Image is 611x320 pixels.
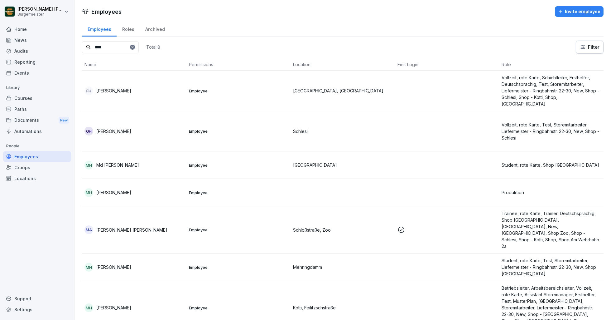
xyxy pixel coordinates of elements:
div: Filter [580,44,599,50]
button: Filter [576,41,603,53]
p: People [3,141,71,151]
p: Student, rote Karte, Test, Storemitarbeiter, Liefermeister - Ringbahnstr. 22-30, New, Shop [GEOGR... [502,257,601,277]
p: Employee [189,162,288,168]
a: Automations [3,126,71,137]
a: Settings [3,304,71,315]
p: Library [3,83,71,93]
a: Audits [3,46,71,57]
p: [GEOGRAPHIC_DATA], [GEOGRAPHIC_DATA] [293,87,392,94]
a: DocumentsNew [3,115,71,126]
p: Kotti, Feilitzschstraße [293,304,392,311]
p: Employee [189,190,288,195]
p: [PERSON_NAME] [96,264,131,270]
th: Location [291,59,395,71]
a: Archived [140,21,170,37]
p: Md [PERSON_NAME] [96,162,139,168]
p: Employee [189,88,288,94]
p: Mehringdamm [293,264,392,270]
p: Schlesi [293,128,392,135]
p: Employee [189,305,288,311]
p: Vollzeit, rote Karte, Schichtleiter, Ersthelfer, Deutschsprachig, Test, Storemitarbeiter, Lieferm... [502,74,601,107]
p: Employee [189,227,288,233]
a: Courses [3,93,71,104]
p: Student, rote Karte, Shop [GEOGRAPHIC_DATA] [502,162,601,168]
th: Name [82,59,186,71]
th: Permissions [186,59,291,71]
th: First Login [395,59,499,71]
div: Support [3,293,71,304]
p: Burgermeister [17,12,63,17]
p: [PERSON_NAME] [96,128,131,135]
p: [GEOGRAPHIC_DATA] [293,162,392,168]
p: Total: 8 [146,44,160,50]
p: [PERSON_NAME] [96,189,131,196]
div: MH [84,161,93,170]
div: Invite employee [558,8,600,15]
p: Schloßstraße, Zoo [293,227,392,233]
p: [PERSON_NAME] [96,87,131,94]
p: Trainee, rote Karte, Trainer, Deutschsprachig, Shop [GEOGRAPHIC_DATA], [GEOGRAPHIC_DATA], New, [G... [502,210,601,249]
div: GH [84,127,93,135]
div: MA [84,225,93,234]
a: Locations [3,173,71,184]
div: FH [84,86,93,95]
th: Role [499,59,604,71]
p: Produktion [502,189,601,196]
button: Invite employee [555,6,604,17]
div: MH [84,188,93,197]
p: Employee [189,264,288,270]
a: News [3,35,71,46]
a: Groups [3,162,71,173]
div: New [59,117,69,124]
p: Employee [189,128,288,134]
div: Documents [3,115,71,126]
div: MH [84,263,93,272]
a: Reporting [3,57,71,67]
h1: Employees [91,7,122,16]
p: [PERSON_NAME] [96,304,131,311]
a: Events [3,67,71,78]
a: Employees [82,21,117,37]
a: Employees [3,151,71,162]
a: Paths [3,104,71,115]
p: Vollzeit, rote Karte, Test, Storemitarbeiter, Liefermeister - Ringbahnstr. 22-30, New, Shop - Sch... [502,121,601,141]
div: MH [84,303,93,312]
a: Roles [117,21,140,37]
p: [PERSON_NAME] [PERSON_NAME] [17,7,63,12]
p: [PERSON_NAME] [PERSON_NAME] [96,227,167,233]
a: Home [3,24,71,35]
